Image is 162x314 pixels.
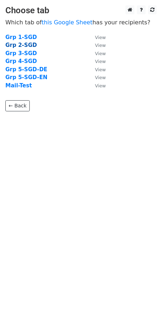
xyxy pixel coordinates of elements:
[5,58,37,64] a: Grp 4-SGD
[95,75,106,80] small: View
[95,83,106,88] small: View
[5,19,157,26] p: Which tab of has your recipients?
[88,66,106,73] a: View
[5,42,37,48] a: Grp 2-SGD
[88,34,106,40] a: View
[5,100,30,111] a: ← Back
[5,82,32,89] a: Mail-Test
[95,43,106,48] small: View
[95,35,106,40] small: View
[88,82,106,89] a: View
[5,74,47,81] a: Grp 5-SGD-EN
[5,34,37,40] a: Grp 1-SGD
[95,67,106,72] small: View
[88,42,106,48] a: View
[5,66,47,73] a: Grp 5-SGD-DE
[42,19,92,26] a: this Google Sheet
[95,59,106,64] small: View
[95,51,106,56] small: View
[5,5,157,16] h3: Choose tab
[88,50,106,57] a: View
[5,50,37,57] a: Grp 3-SGD
[88,58,106,64] a: View
[126,280,162,314] iframe: Chat Widget
[88,74,106,81] a: View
